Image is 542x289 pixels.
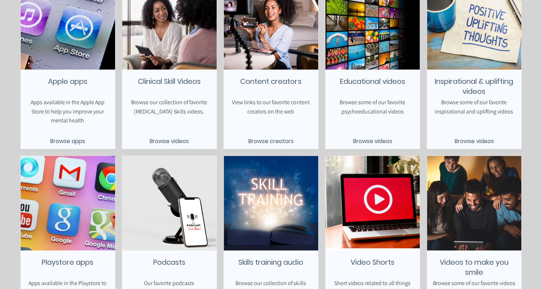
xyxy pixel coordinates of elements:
[224,156,318,250] img: Placeholder Image
[50,137,85,146] span: Browse apps
[31,98,104,124] span: Apps available in the Apple App Store to help you improve your mental health
[122,156,217,250] img: Placeholder Image
[235,136,307,146] a: Browse creators
[150,137,189,146] span: Browse videos
[48,76,87,86] span: Apple apps
[42,257,93,267] span: Playstore apps
[337,136,408,146] a: Browse videos
[138,76,201,86] span: Clinical Skill Videos
[153,257,185,267] span: Podcasts
[240,76,301,86] span: Content creators
[353,137,392,146] span: Browse videos
[340,76,405,86] span: Educational videos
[439,257,508,277] span: Videos to make you smile
[134,136,205,146] a: Browse videos
[238,257,303,267] span: Skills training audio
[248,137,294,146] span: Browse creators
[435,76,513,96] span: Inspirational & uplifting videos
[454,137,494,146] span: Browse videos
[435,98,513,115] span: Browse some of our favorite inspirational and uplifting videos
[438,136,510,146] a: Browse videos
[144,279,194,287] span: Our favorite podcasts
[32,136,104,146] a: Browse apps
[131,98,207,115] span: Browse our collection of favorite [MEDICAL_DATA] Skills videos.
[232,98,309,115] span: View links to our favorite content creators on the web
[350,257,394,267] span: Video Shorts
[340,98,405,115] span: Browse some of our favorite psychoeducational videos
